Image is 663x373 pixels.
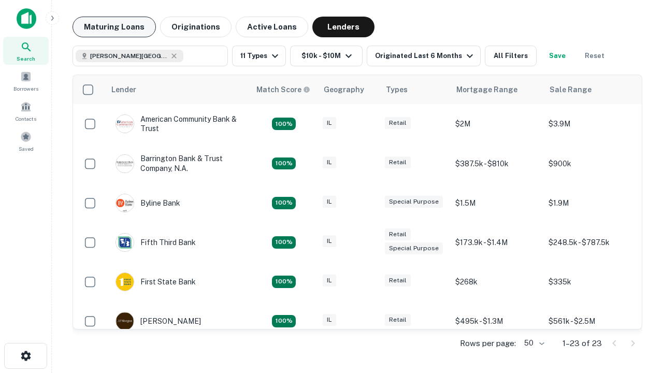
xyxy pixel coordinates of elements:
img: picture [116,115,134,133]
div: Matching Properties: 2, hasApolloMatch: undefined [272,197,296,209]
button: Lenders [312,17,374,37]
div: Retail [385,275,411,286]
td: $1.9M [543,183,637,223]
div: Matching Properties: 3, hasApolloMatch: undefined [272,315,296,327]
div: Capitalize uses an advanced AI algorithm to match your search with the best lender. The match sco... [256,84,310,95]
th: Geography [318,75,380,104]
button: $10k - $10M [290,46,363,66]
td: $2M [450,104,543,144]
div: Byline Bank [116,194,180,212]
h6: Match Score [256,84,308,95]
img: picture [116,234,134,251]
td: $387.5k - $810k [450,144,543,183]
div: Barrington Bank & Trust Company, N.a. [116,154,240,173]
span: Search [17,54,35,63]
button: Maturing Loans [73,17,156,37]
div: IL [323,235,336,247]
th: Sale Range [543,75,637,104]
td: $1.5M [450,183,543,223]
button: Originations [160,17,232,37]
th: Capitalize uses an advanced AI algorithm to match your search with the best lender. The match sco... [250,75,318,104]
div: Retail [385,156,411,168]
button: Save your search to get updates of matches that match your search criteria. [541,46,574,66]
div: Geography [324,83,364,96]
img: picture [116,194,134,212]
span: [PERSON_NAME][GEOGRAPHIC_DATA], [GEOGRAPHIC_DATA] [90,51,168,61]
div: Matching Properties: 2, hasApolloMatch: undefined [272,118,296,130]
td: $900k [543,144,637,183]
img: picture [116,155,134,173]
div: [PERSON_NAME] [116,312,201,331]
div: Types [386,83,408,96]
span: Contacts [16,114,36,123]
button: Originated Last 6 Months [367,46,481,66]
div: Matching Properties: 2, hasApolloMatch: undefined [272,236,296,249]
span: Saved [19,145,34,153]
th: Mortgage Range [450,75,543,104]
div: Matching Properties: 2, hasApolloMatch: undefined [272,276,296,288]
div: Originated Last 6 Months [375,50,476,62]
div: IL [323,196,336,208]
button: Active Loans [236,17,308,37]
a: Saved [3,127,49,155]
div: Special Purpose [385,242,443,254]
iframe: Chat Widget [611,290,663,340]
div: Matching Properties: 3, hasApolloMatch: undefined [272,157,296,170]
div: First State Bank [116,272,196,291]
td: $268k [450,262,543,302]
img: picture [116,312,134,330]
span: Borrowers [13,84,38,93]
p: 1–23 of 23 [563,337,602,350]
div: Retail [385,228,411,240]
p: Rows per page: [460,337,516,350]
button: Reset [578,46,611,66]
div: IL [323,117,336,129]
th: Types [380,75,450,104]
a: Contacts [3,97,49,125]
img: picture [116,273,134,291]
td: $3.9M [543,104,637,144]
div: Lender [111,83,136,96]
th: Lender [105,75,250,104]
div: Special Purpose [385,196,443,208]
button: All Filters [485,46,537,66]
td: $495k - $1.3M [450,302,543,341]
button: 11 Types [232,46,286,66]
a: Search [3,37,49,65]
div: 50 [520,336,546,351]
td: $248.5k - $787.5k [543,223,637,262]
div: Mortgage Range [456,83,517,96]
div: Fifth Third Bank [116,233,196,252]
div: Retail [385,314,411,326]
div: IL [323,314,336,326]
div: IL [323,275,336,286]
div: IL [323,156,336,168]
img: capitalize-icon.png [17,8,36,29]
div: American Community Bank & Trust [116,114,240,133]
div: Sale Range [550,83,592,96]
td: $561k - $2.5M [543,302,637,341]
a: Borrowers [3,67,49,95]
div: Retail [385,117,411,129]
td: $173.9k - $1.4M [450,223,543,262]
td: $335k [543,262,637,302]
